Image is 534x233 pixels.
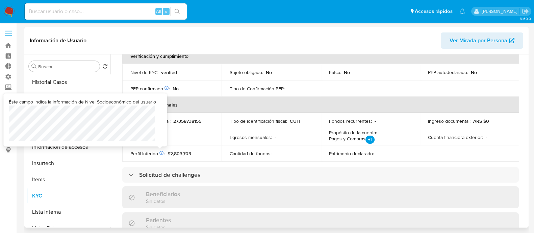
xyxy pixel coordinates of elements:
p: - [375,118,376,124]
button: Lista Interna [26,204,110,220]
p: verified [161,69,177,75]
p: CUIT [290,118,301,124]
p: No [344,69,350,75]
a: Notificaciones [459,8,465,14]
h3: Beneficiarios [146,190,180,198]
button: Historial Casos [26,74,110,90]
button: Volver al orden por defecto [102,64,108,71]
p: - [377,150,378,157]
p: ARS $0 [473,118,489,124]
p: No [173,86,179,92]
h3: Solicitud de challenges [139,171,200,179]
button: Información de accesos [26,139,110,155]
span: s [165,8,167,15]
p: - [287,86,289,92]
button: Buscar [31,64,37,69]
p: No [471,69,477,75]
p: +1 [365,136,375,144]
p: Propósito de la cuenta : [329,130,377,136]
button: Insurtech [26,155,110,171]
p: Éste campo indica la información de Nivel Socioeconómico del usuario [9,99,156,106]
p: Egresos mensuales : [230,134,272,140]
p: Sujeto obligado : [230,69,263,75]
button: Items [26,171,110,188]
p: Sin datos [146,224,171,230]
th: Verificación y cumplimiento [122,48,519,64]
p: Perfil Inferido : [130,150,165,157]
p: - [274,150,276,157]
button: Historial Riesgo PLD [26,90,110,107]
button: KYC [26,188,110,204]
p: Tipo de Confirmación PEP : [230,86,285,92]
button: Ver Mirada por Persona [441,32,523,49]
p: Cantidad de fondos : [230,150,272,157]
p: Sin datos [146,198,180,204]
span: Ver Mirada por Persona [450,32,507,49]
th: Datos transaccionales [122,97,519,113]
div: BeneficiariosSin datos [122,186,519,208]
p: No [266,69,272,75]
a: Salir [522,8,529,15]
p: yanina.loff@mercadolibre.com [481,8,519,15]
p: Ingreso documental : [428,118,471,124]
input: Buscar usuario o caso... [25,7,187,16]
p: Cuenta financiera exterior : [428,134,483,140]
p: Fatca : [329,69,341,75]
span: $2,803,703 [168,150,191,157]
span: Alt [156,8,161,15]
input: Buscar [38,64,97,70]
p: - [486,134,487,140]
div: Solicitud de challenges [122,167,519,183]
h3: Parientes [146,216,171,224]
p: Patrimonio declarado : [329,150,374,157]
p: Nivel de KYC : [130,69,158,75]
p: PEP autodeclarado : [428,69,468,75]
p: Pagos y Compras [329,136,375,145]
p: Tipo de identificación fiscal : [230,118,287,124]
span: Accesos rápidos [415,8,453,15]
h1: Información de Usuario [30,37,86,44]
p: PEP confirmado : [130,86,170,92]
button: search-icon [170,7,184,16]
p: Fondos recurrentes : [329,118,372,124]
p: 27358738155 [173,118,201,124]
p: - [275,134,276,140]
